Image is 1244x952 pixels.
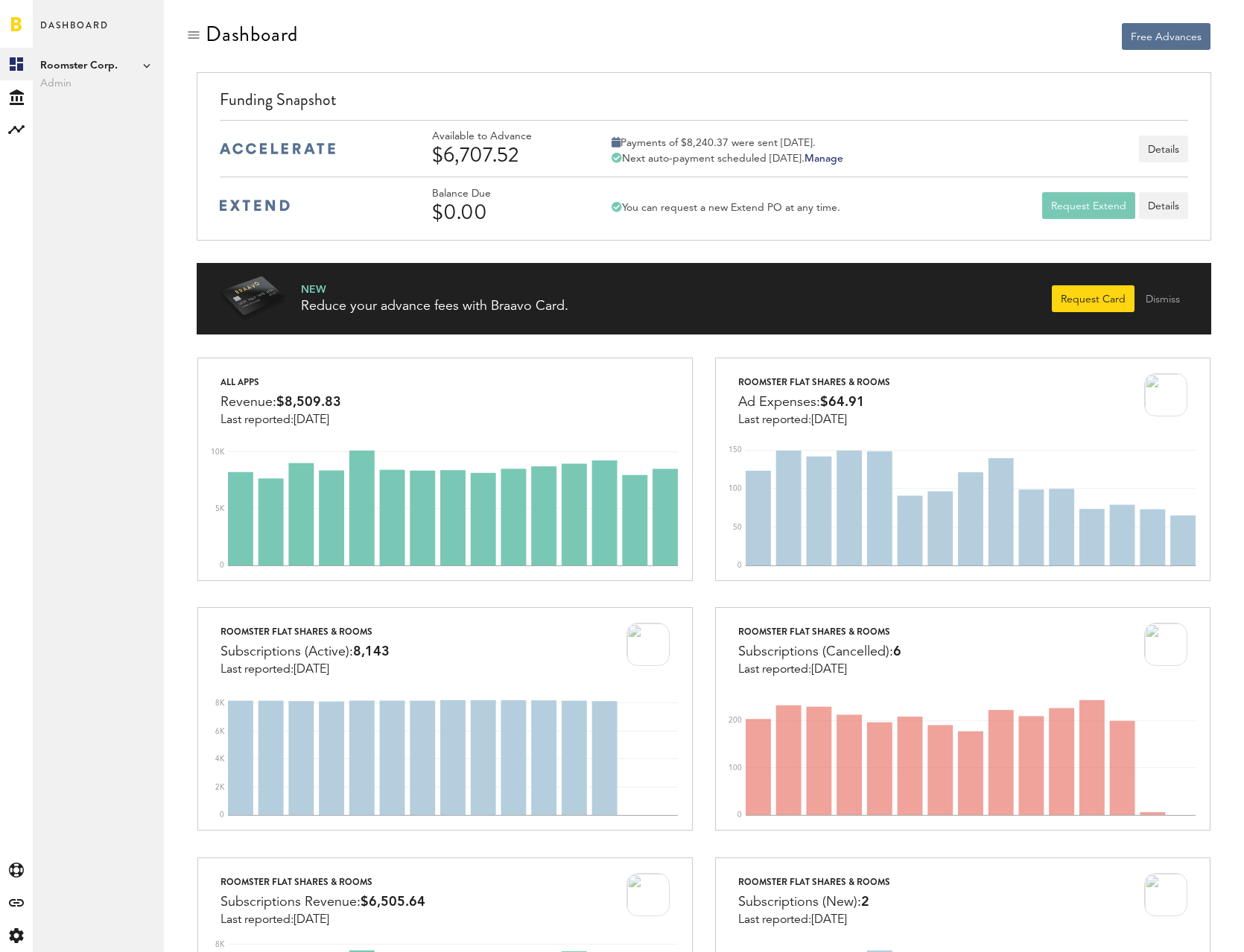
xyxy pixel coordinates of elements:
text: 0 [220,562,224,569]
text: 150 [729,446,742,454]
span: Roomster Corp. [40,57,156,74]
div: Roomster flat shares & rooms [220,873,425,891]
text: 8K [215,700,225,708]
text: 0 [737,562,742,569]
text: 5K [215,505,225,513]
div: Funding Snapshot [220,88,1188,120]
span: $6,505.64 [361,895,425,909]
div: Dashboard [206,22,298,46]
text: 50 [733,524,742,531]
a: Details [1139,192,1188,219]
div: Subscriptions Revenue: [220,891,425,913]
div: You can request a new Extend PO at any time. [612,201,840,215]
div: Available to Advance [432,130,574,143]
span: $64.91 [820,396,865,409]
text: 8K [215,940,225,948]
span: 2 [861,895,869,909]
img: 100x100bb_3Hlnjwi.jpg [1144,373,1187,416]
text: 6K [215,728,225,735]
div: Balance Due [432,188,574,200]
span: Admin [40,74,156,92]
text: 0 [220,812,224,819]
span: Dashboard [40,16,109,48]
span: [DATE] [293,414,329,426]
iframe: Opens a widget where you can find more information [1128,907,1229,945]
div: Roomster flat shares & rooms [738,373,890,391]
div: NEW [301,282,568,297]
img: 100x100bb_3Hlnjwi.jpg [626,873,670,916]
img: 100x100bb_3Hlnjwi.jpg [1144,623,1187,666]
div: Revenue: [220,391,341,413]
button: Details [1139,136,1188,162]
span: 8,143 [353,645,390,659]
div: Last reported: [738,913,890,927]
span: [DATE] [293,664,329,676]
img: 100x100bb_3Hlnjwi.jpg [1144,873,1187,916]
img: Braavo Card [219,276,286,321]
div: Last reported: [220,663,390,676]
text: 4K [215,756,225,764]
a: Manage [805,153,843,164]
button: Free Advances [1122,23,1210,50]
button: Dismiss [1137,285,1189,312]
div: Roomster flat shares & rooms [738,623,901,641]
img: accelerate-medium-blue-logo.svg [220,143,335,154]
img: 100x100bb_3Hlnjwi.jpg [626,623,670,666]
div: Subscriptions (New): [738,891,890,913]
span: [DATE] [811,414,847,426]
text: 2K [215,784,225,791]
button: Request Card [1052,285,1134,312]
div: Reduce your advance fees with Braavo Card. [301,297,568,316]
span: [DATE] [811,664,847,676]
div: $6,707.52 [432,143,574,167]
div: Payments of $8,240.37 were sent [DATE]. [612,136,843,150]
img: extend-medium-blue-logo.svg [220,200,290,212]
text: 100 [729,764,742,772]
text: 100 [729,485,742,492]
div: Last reported: [738,663,901,676]
div: Ad Expenses: [738,391,890,413]
span: 6 [893,645,901,659]
span: [DATE] [811,914,847,926]
text: 200 [729,717,742,725]
text: 10K [211,448,225,456]
div: Roomster flat shares & rooms [220,623,390,641]
span: $8,509.83 [276,396,341,409]
div: $0.00 [432,200,574,224]
div: All apps [220,373,341,391]
div: Roomster flat shares & rooms [738,873,890,891]
div: Last reported: [738,413,890,427]
button: Request Extend [1042,192,1135,219]
text: 0 [737,812,742,819]
div: Subscriptions (Cancelled): [738,641,901,663]
span: [DATE] [293,914,329,926]
div: Next auto-payment scheduled [DATE]. [612,152,843,165]
div: Last reported: [220,413,341,427]
div: Subscriptions (Active): [220,641,390,663]
div: Last reported: [220,913,425,927]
